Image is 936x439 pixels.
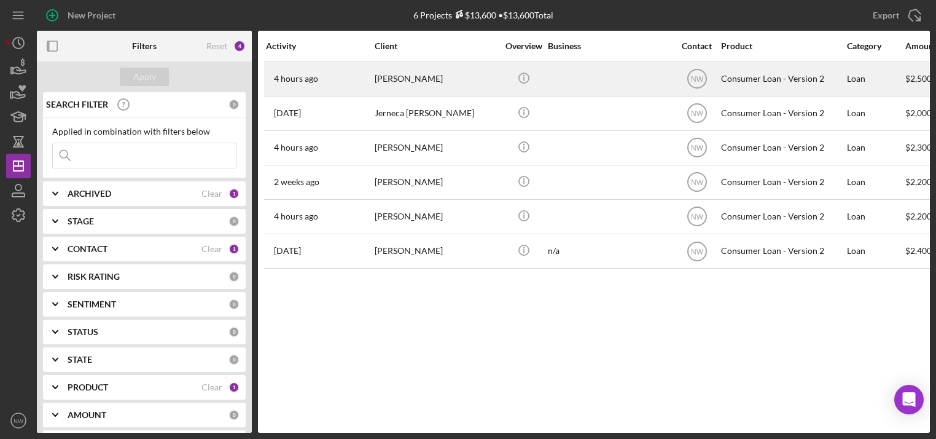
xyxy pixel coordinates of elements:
div: 0 [228,216,240,227]
button: Apply [120,68,169,86]
div: 1 [228,382,240,393]
b: Filters [132,41,157,51]
b: STATUS [68,327,98,337]
div: Consumer Loan - Version 2 [721,200,844,233]
div: [PERSON_NAME] [375,132,497,164]
div: 0 [228,271,240,282]
span: $2,200 [905,211,932,221]
b: SEARCH FILTER [46,100,108,109]
b: AMOUNT [68,410,106,420]
div: Business [548,41,671,51]
span: $2,000 [905,108,932,118]
b: ARCHIVED [68,189,111,199]
text: NW [691,178,704,187]
div: [PERSON_NAME] [375,200,497,233]
div: 4 [233,40,246,52]
div: [PERSON_NAME] [375,63,497,95]
div: Clear [201,382,222,392]
div: Loan [847,235,904,267]
text: NW [691,109,704,118]
div: 1 [228,243,240,255]
b: STATE [68,355,92,365]
time: 2025-09-29 17:10 [274,74,318,84]
div: 0 [228,354,240,365]
div: Clear [201,244,222,254]
span: $2,400 [905,245,932,256]
div: Applied in combination with filters below [52,127,236,136]
div: 6 Projects • $13,600 Total [413,10,553,20]
div: Export [873,3,899,28]
div: $13,600 [452,10,496,20]
button: NW [6,408,31,433]
time: 2025-09-18 18:04 [274,177,319,187]
text: NW [691,75,704,84]
div: Consumer Loan - Version 2 [721,63,844,95]
text: NW [691,247,704,256]
time: 2025-09-25 21:32 [274,108,301,118]
div: Loan [847,63,904,95]
time: 2025-09-10 22:48 [274,246,301,256]
div: Open Intercom Messenger [894,385,924,414]
div: [PERSON_NAME] [375,166,497,199]
div: Loan [847,97,904,130]
div: Overview [501,41,547,51]
b: SENTIMENT [68,299,116,309]
div: n/a [548,235,671,267]
div: Apply [133,68,156,86]
div: 1 [228,188,240,199]
div: Contact [674,41,720,51]
text: NW [691,213,704,221]
div: Loan [847,132,904,164]
div: Consumer Loan - Version 2 [721,132,844,164]
div: 0 [228,326,240,338]
text: NW [691,144,704,152]
span: $2,300 [905,142,932,152]
div: Consumer Loan - Version 2 [721,97,844,130]
button: Export [860,3,930,28]
div: Clear [201,189,222,199]
div: Product [721,41,844,51]
b: PRODUCT [68,382,108,392]
div: [PERSON_NAME] [375,235,497,267]
div: Consumer Loan - Version 2 [721,235,844,267]
b: STAGE [68,216,94,226]
span: $2,200 [905,176,932,187]
div: 0 [228,409,240,421]
div: Loan [847,166,904,199]
div: 0 [228,299,240,310]
b: RISK RATING [68,272,120,282]
div: 0 [228,99,240,110]
b: CONTACT [68,244,107,254]
button: New Project [37,3,128,28]
div: Client [375,41,497,51]
div: New Project [68,3,115,28]
div: Reset [206,41,227,51]
div: Category [847,41,904,51]
time: 2025-09-29 17:00 [274,143,318,152]
div: Jerneca [PERSON_NAME] [375,97,497,130]
div: Loan [847,200,904,233]
div: Consumer Loan - Version 2 [721,166,844,199]
time: 2025-09-29 17:21 [274,212,318,221]
div: Activity [266,41,373,51]
text: NW [14,417,24,424]
span: $2,500 [905,73,932,84]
